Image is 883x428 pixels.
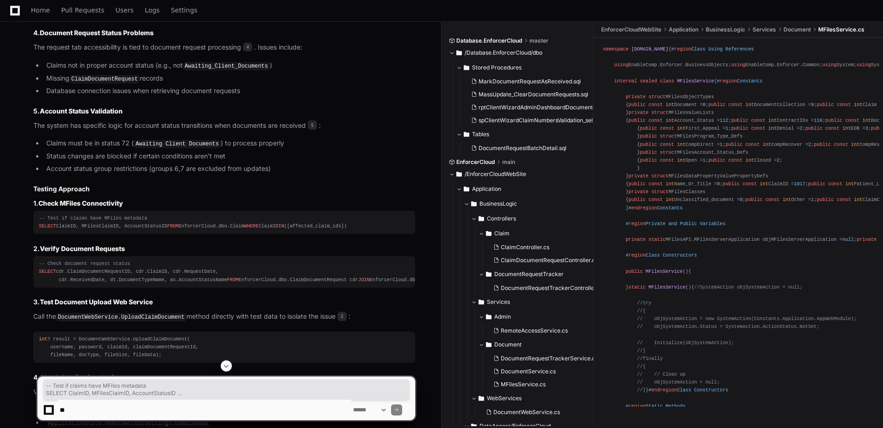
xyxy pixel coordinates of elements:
span: public [640,142,657,147]
span: const [743,181,757,187]
span: 1 [703,157,705,163]
span: spClientWizardClaimNumbersValidation_sel.sql [479,117,602,124]
span: 9 [811,102,814,107]
span: //{ [637,308,646,314]
button: Controllers [471,211,609,226]
svg: Directory [471,198,477,209]
span: private [626,237,646,242]
span: MFilesService.cs [818,26,864,33]
span: BusinessLogic [706,26,745,33]
li: Status changes are blocked if certain conditions aren't met [44,151,415,162]
h3: 5. [33,107,415,116]
span: DocumentRequestBatchDetail.sql [479,145,566,152]
span: const [660,157,674,163]
span: const [660,126,674,131]
span: internal [614,78,637,84]
span: Database.EnforcerCloud [456,37,522,44]
span: int [768,126,777,131]
span: int [677,142,685,147]
span: Services [487,298,510,306]
code: Awaiting Client Documents [134,140,221,148]
span: 2 [337,312,347,321]
span: struct [651,110,668,115]
span: //} [637,348,646,353]
button: Stored Procedures [456,60,594,75]
button: RemoteAccessService.cs [490,324,603,337]
button: ClaimController.cs [490,241,603,254]
h3: 3. [33,297,415,307]
h3: 2. [33,244,415,253]
svg: Directory [486,269,491,280]
button: DocumentRequestBatchDetail.sql [467,142,589,155]
span: region [674,46,691,52]
span: public [805,126,822,131]
span: public [709,102,726,107]
span: Settings [171,7,197,13]
button: Claim [479,226,609,241]
span: int [665,197,674,202]
strong: Verify Document Requests [40,245,125,252]
span: region [628,221,646,227]
span: MFilesService [648,284,685,290]
span: using [731,62,746,68]
span: private [628,189,648,195]
span: # Constants [628,205,683,211]
span: int [768,118,777,123]
span: public [640,150,657,155]
span: Document [784,26,811,33]
button: spClientWizardClaimNumbersValidation_sel.sql [467,114,596,127]
span: const [728,102,743,107]
span: FROM [167,223,179,229]
h3: 4. [33,28,415,38]
span: BusinessLogic [479,200,517,208]
span: 2 [808,142,811,147]
span: const [765,197,780,202]
p: The request tab accessibility is tied to document request processing . Issues include: [33,42,415,53]
span: const [728,157,743,163]
span: struct [660,133,677,139]
span: 1 [811,197,814,202]
span: # Constants [717,78,763,84]
button: DocumentRequestTracker [479,267,609,282]
span: region [628,252,646,258]
span: public [731,126,748,131]
span: -- Test if claims have MFiles metadata SELECT ClaimID, MFilesClaimID, AccountStatusID FROM Enforc... [46,382,407,397]
svg: Directory [464,62,469,73]
span: FROM [227,277,239,283]
svg: Directory [479,296,484,308]
span: int [665,102,674,107]
span: public [817,102,834,107]
button: ClaimDocumentRequestController.cs [490,254,603,267]
strong: Check MFiles Connectivity [38,199,123,207]
span: 1017 [794,181,806,187]
span: -- Check document request status [39,261,130,266]
span: IN [279,223,284,229]
span: public [722,181,740,187]
button: rptClientWizardAdminDashboardDocumentRestorePending_sel.sql [467,101,596,114]
span: 2 [777,157,780,163]
span: MFilesService [677,78,714,84]
span: sealed [640,78,657,84]
span: int [851,142,859,147]
button: Tables [456,127,594,142]
span: private [626,94,646,100]
span: struct [651,189,668,195]
span: struct [660,150,677,155]
span: private [857,237,877,242]
p: The system has specific logic for account status transitions when documents are received : [33,120,415,131]
span: 1 [726,126,728,131]
span: static [628,284,646,290]
span: const [746,142,760,147]
div: ClaimID, MFilesClaimID, AccountStatusID EnforcerCloud.dbo.Claim ClaimID ([affected_claim_ids]) [39,214,410,230]
button: Application [456,182,594,196]
span: public [726,142,743,147]
span: const [825,126,839,131]
span: public [746,197,763,202]
span: MFilesService [646,269,683,274]
svg: Directory [464,183,469,195]
span: 0 [703,102,705,107]
h2: Testing Approach [33,184,415,194]
span: int [39,336,47,342]
span: 0 [717,181,720,187]
span: Home [31,7,50,13]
